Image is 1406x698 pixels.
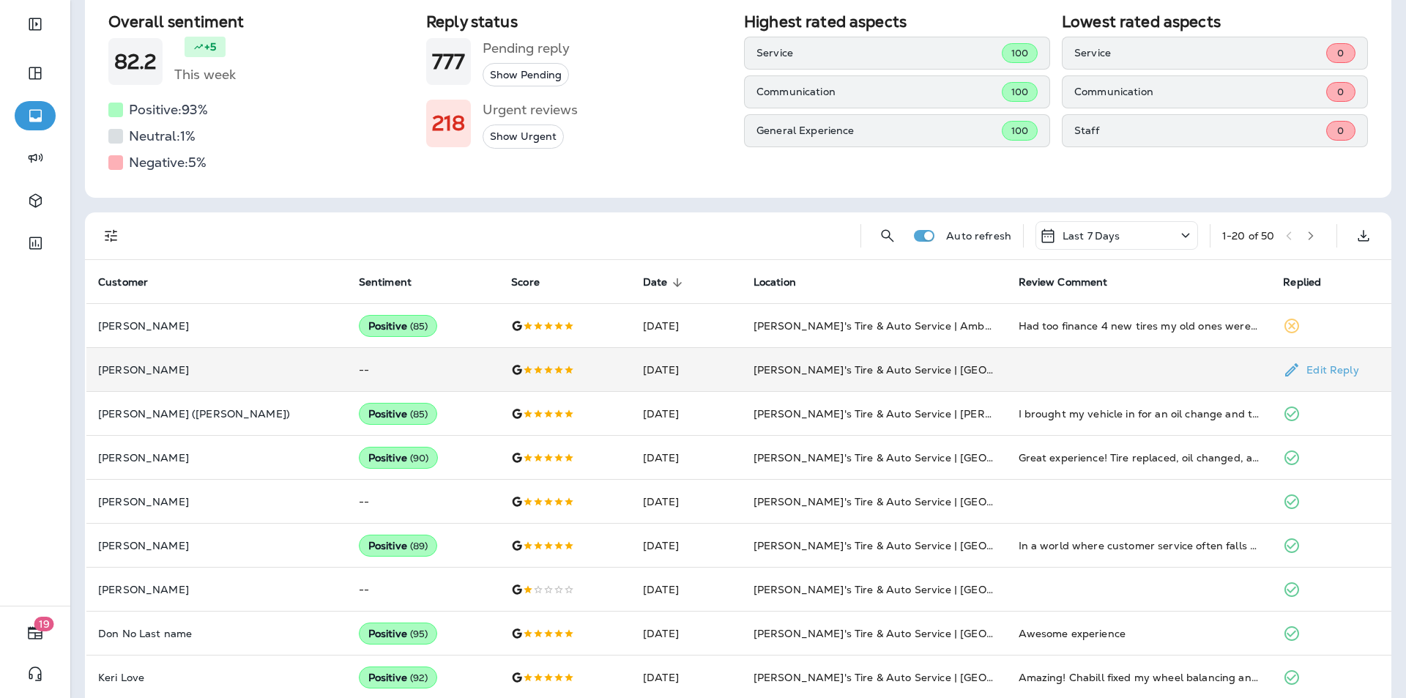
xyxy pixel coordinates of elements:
span: Replied [1283,276,1340,289]
span: Customer [98,276,167,289]
div: Amazing! Chabill fixed my wheel balancing and did my wheel Alignment that was done incorrectly at... [1019,670,1260,685]
span: 100 [1011,125,1028,137]
h2: Reply status [426,12,732,31]
span: [PERSON_NAME]'s Tire & Auto Service | [GEOGRAPHIC_DATA][PERSON_NAME] [754,583,1165,596]
div: In a world where customer service often falls short, your employees truly stood out! Everyone was... [1019,538,1260,553]
h1: 218 [432,111,465,135]
p: [PERSON_NAME] [98,364,335,376]
span: 100 [1011,47,1028,59]
div: 1 - 20 of 50 [1222,230,1274,242]
span: Score [511,276,540,289]
span: ( 85 ) [410,408,428,420]
div: Positive [359,403,438,425]
span: ( 90 ) [410,452,429,464]
p: Auto refresh [946,230,1011,242]
p: [PERSON_NAME] [98,452,335,464]
button: 19 [15,618,56,647]
span: Location [754,276,796,289]
div: Positive [359,535,438,557]
span: [PERSON_NAME]'s Tire & Auto Service | [GEOGRAPHIC_DATA] [754,671,1074,684]
span: ( 85 ) [410,320,428,333]
button: Filters [97,221,126,250]
span: Location [754,276,815,289]
span: 0 [1337,47,1344,59]
button: Show Urgent [483,125,564,149]
span: Review Comment [1019,276,1127,289]
td: -- [347,568,499,612]
span: Date [643,276,668,289]
td: [DATE] [631,612,742,656]
p: Communication [1074,86,1326,97]
p: Don No Last name [98,628,335,639]
p: Last 7 Days [1063,230,1120,242]
span: 0 [1337,125,1344,137]
p: +5 [204,40,216,54]
span: ( 95 ) [410,628,428,640]
span: [PERSON_NAME]'s Tire & Auto Service | [GEOGRAPHIC_DATA] [754,627,1074,640]
span: ( 92 ) [410,672,428,684]
span: [PERSON_NAME]'s Tire & Auto Service | Ambassador [754,319,1024,333]
p: Edit Reply [1301,364,1358,376]
div: Great experience! Tire replaced, oil changed, air filter changed, fluids flushed/changed, brakes ... [1019,450,1260,465]
span: [PERSON_NAME]'s Tire & Auto Service | [GEOGRAPHIC_DATA] [754,495,1074,508]
td: [DATE] [631,436,742,480]
h5: This week [174,63,236,86]
p: [PERSON_NAME] [98,584,335,595]
button: Search Reviews [873,221,902,250]
button: Export as CSV [1349,221,1378,250]
p: Staff [1074,125,1326,136]
button: Expand Sidebar [15,10,56,39]
h5: Negative: 5 % [129,151,207,174]
p: [PERSON_NAME] [98,496,335,508]
p: [PERSON_NAME] ([PERSON_NAME]) [98,408,335,420]
p: Keri Love [98,672,335,683]
span: Customer [98,276,148,289]
button: Show Pending [483,63,569,87]
span: ( 89 ) [410,540,428,552]
div: Positive [359,623,438,645]
span: Date [643,276,687,289]
h5: Neutral: 1 % [129,125,196,148]
span: Score [511,276,559,289]
span: 0 [1337,86,1344,98]
span: [PERSON_NAME]'s Tire & Auto Service | [PERSON_NAME] [754,407,1051,420]
td: -- [347,348,499,392]
span: [PERSON_NAME]'s Tire & Auto Service | [GEOGRAPHIC_DATA] [754,451,1074,464]
h2: Highest rated aspects [744,12,1050,31]
span: 100 [1011,86,1028,98]
td: [DATE] [631,348,742,392]
p: General Experience [756,125,1002,136]
p: Service [756,47,1002,59]
span: Sentiment [359,276,431,289]
div: I brought my vehicle in for an oil change and tire rotation. The oil was changed, but the tires c... [1019,406,1260,421]
div: Positive [359,447,439,469]
div: Had too finance 4 new tires my old ones were getting pretty bad. I got interest free financing an... [1019,319,1260,333]
span: [PERSON_NAME]'s Tire & Auto Service | [GEOGRAPHIC_DATA] [754,539,1074,552]
h5: Pending reply [483,37,570,60]
p: [PERSON_NAME] [98,320,335,332]
h2: Overall sentiment [108,12,414,31]
span: Review Comment [1019,276,1108,289]
td: -- [347,480,499,524]
span: Replied [1283,276,1321,289]
div: Positive [359,315,438,337]
div: Positive [359,667,438,688]
td: [DATE] [631,568,742,612]
div: Awesome experience [1019,626,1260,641]
span: Sentiment [359,276,412,289]
td: [DATE] [631,480,742,524]
p: [PERSON_NAME] [98,540,335,552]
span: 19 [34,617,54,631]
span: [PERSON_NAME]'s Tire & Auto Service | [GEOGRAPHIC_DATA] [754,363,1074,376]
td: [DATE] [631,304,742,348]
p: Communication [756,86,1002,97]
h1: 82.2 [114,50,157,74]
td: [DATE] [631,524,742,568]
h2: Lowest rated aspects [1062,12,1368,31]
td: [DATE] [631,392,742,436]
h5: Positive: 93 % [129,98,208,122]
p: Service [1074,47,1326,59]
h1: 777 [432,50,465,74]
h5: Urgent reviews [483,98,578,122]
